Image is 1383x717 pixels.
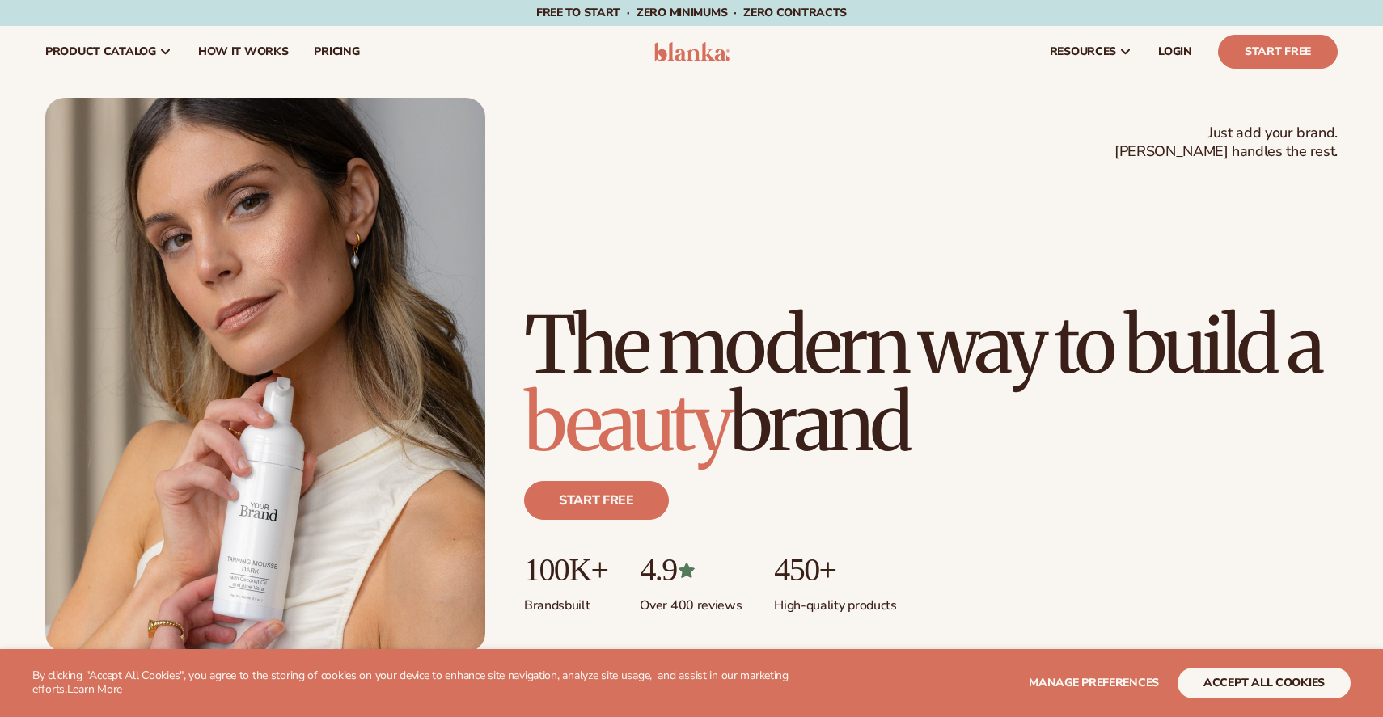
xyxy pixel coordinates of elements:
h1: The modern way to build a brand [524,306,1338,462]
span: product catalog [45,45,156,58]
span: beauty [524,374,730,471]
p: 450+ [774,552,896,588]
span: LOGIN [1158,45,1192,58]
p: By clicking "Accept All Cookies", you agree to the storing of cookies on your device to enhance s... [32,669,816,697]
img: Female holding tanning mousse. [45,98,485,652]
a: resources [1037,26,1145,78]
img: logo [653,42,730,61]
p: High-quality products [774,588,896,614]
a: Start Free [1218,35,1338,69]
p: Brands built [524,588,607,614]
a: LOGIN [1145,26,1205,78]
button: accept all cookies [1178,668,1351,698]
p: Over 400 reviews [640,588,742,614]
span: Just add your brand. [PERSON_NAME] handles the rest. [1114,124,1338,162]
a: Start free [524,481,669,520]
p: 100K+ [524,552,607,588]
span: Manage preferences [1029,675,1159,690]
a: Learn More [67,681,122,697]
span: pricing [314,45,359,58]
button: Manage preferences [1029,668,1159,698]
span: resources [1050,45,1116,58]
span: Free to start · ZERO minimums · ZERO contracts [536,5,847,20]
p: 4.9 [640,552,742,588]
a: How It Works [185,26,302,78]
a: pricing [301,26,372,78]
span: How It Works [198,45,289,58]
a: product catalog [32,26,185,78]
